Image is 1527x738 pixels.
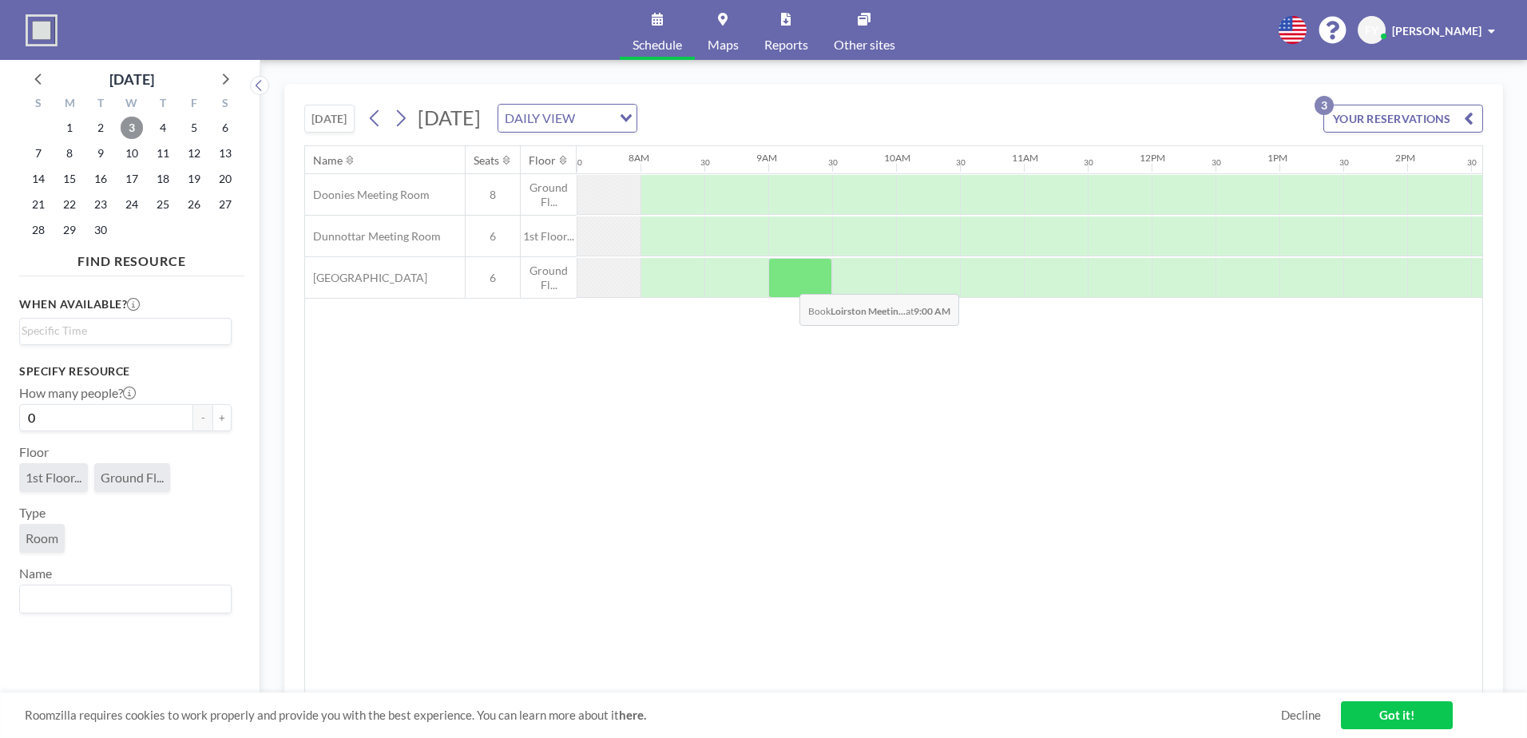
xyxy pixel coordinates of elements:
span: Monday, September 29, 2025 [58,219,81,241]
span: Tuesday, September 23, 2025 [89,193,112,216]
b: Loirston Meetin... [831,305,906,317]
span: Saturday, September 13, 2025 [214,142,236,165]
span: Saturday, September 20, 2025 [214,168,236,190]
div: 30 [1339,157,1349,168]
button: + [212,404,232,431]
span: Friday, September 12, 2025 [183,142,205,165]
span: Doonies Meeting Room [305,188,430,202]
span: Sunday, September 21, 2025 [27,193,50,216]
span: Room [26,530,58,546]
a: Decline [1281,708,1321,723]
div: [DATE] [109,68,154,90]
h3: Specify resource [19,364,232,379]
div: 10AM [884,152,910,164]
div: 30 [1212,157,1221,168]
span: Other sites [834,38,895,51]
img: organization-logo [26,14,58,46]
div: 30 [1084,157,1093,168]
span: Wednesday, September 10, 2025 [121,142,143,165]
span: Sunday, September 14, 2025 [27,168,50,190]
div: Search for option [20,585,231,613]
span: Monday, September 15, 2025 [58,168,81,190]
div: 2PM [1395,152,1415,164]
span: Schedule [633,38,682,51]
label: Floor [19,444,49,460]
div: F [178,94,209,115]
div: 11AM [1012,152,1038,164]
span: Saturday, September 6, 2025 [214,117,236,139]
span: 1st Floor... [26,470,81,486]
button: YOUR RESERVATIONS3 [1323,105,1483,133]
div: T [147,94,178,115]
label: Name [19,565,52,581]
div: 30 [573,157,582,168]
span: Book at [799,294,959,326]
input: Search for option [22,589,222,609]
div: 30 [956,157,966,168]
input: Search for option [580,108,610,129]
span: Monday, September 8, 2025 [58,142,81,165]
div: 30 [828,157,838,168]
div: Search for option [498,105,637,132]
span: Wednesday, September 17, 2025 [121,168,143,190]
div: Floor [529,153,556,168]
span: Saturday, September 27, 2025 [214,193,236,216]
span: Wednesday, September 24, 2025 [121,193,143,216]
div: 30 [1467,157,1477,168]
b: 9:00 AM [914,305,950,317]
span: Thursday, September 4, 2025 [152,117,174,139]
div: T [85,94,117,115]
span: Maps [708,38,739,51]
a: here. [619,708,646,722]
button: [DATE] [304,105,355,133]
span: [GEOGRAPHIC_DATA] [305,271,427,285]
span: Monday, September 1, 2025 [58,117,81,139]
p: 3 [1315,96,1334,115]
span: DAILY VIEW [502,108,578,129]
label: How many people? [19,385,136,401]
span: Tuesday, September 16, 2025 [89,168,112,190]
div: 8AM [629,152,649,164]
label: Type [19,505,46,521]
span: [PERSON_NAME] [1392,24,1481,38]
span: Wednesday, September 3, 2025 [121,117,143,139]
div: Search for option [20,319,231,343]
div: S [23,94,54,115]
div: 30 [700,157,710,168]
span: Ground Fl... [521,181,577,208]
div: W [117,94,148,115]
span: FY [1365,23,1378,38]
span: Thursday, September 25, 2025 [152,193,174,216]
span: Sunday, September 7, 2025 [27,142,50,165]
span: Tuesday, September 2, 2025 [89,117,112,139]
button: - [193,404,212,431]
span: Thursday, September 18, 2025 [152,168,174,190]
div: Seats [474,153,499,168]
span: Dunnottar Meeting Room [305,229,441,244]
input: Search for option [22,322,222,339]
div: 12PM [1140,152,1165,164]
span: Thursday, September 11, 2025 [152,142,174,165]
span: Monday, September 22, 2025 [58,193,81,216]
a: Got it! [1341,701,1453,729]
span: 6 [466,229,520,244]
span: Ground Fl... [101,470,164,486]
div: 9AM [756,152,777,164]
span: 8 [466,188,520,202]
span: 1st Floor... [521,229,577,244]
span: Tuesday, September 9, 2025 [89,142,112,165]
span: 6 [466,271,520,285]
span: Ground Fl... [521,264,577,292]
div: Name [313,153,343,168]
div: 1PM [1267,152,1287,164]
span: Tuesday, September 30, 2025 [89,219,112,241]
span: Friday, September 19, 2025 [183,168,205,190]
span: Roomzilla requires cookies to work properly and provide you with the best experience. You can lea... [25,708,1281,723]
h4: FIND RESOURCE [19,247,244,269]
span: Friday, September 5, 2025 [183,117,205,139]
span: Friday, September 26, 2025 [183,193,205,216]
span: Sunday, September 28, 2025 [27,219,50,241]
div: S [209,94,240,115]
span: [DATE] [418,105,481,129]
div: M [54,94,85,115]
